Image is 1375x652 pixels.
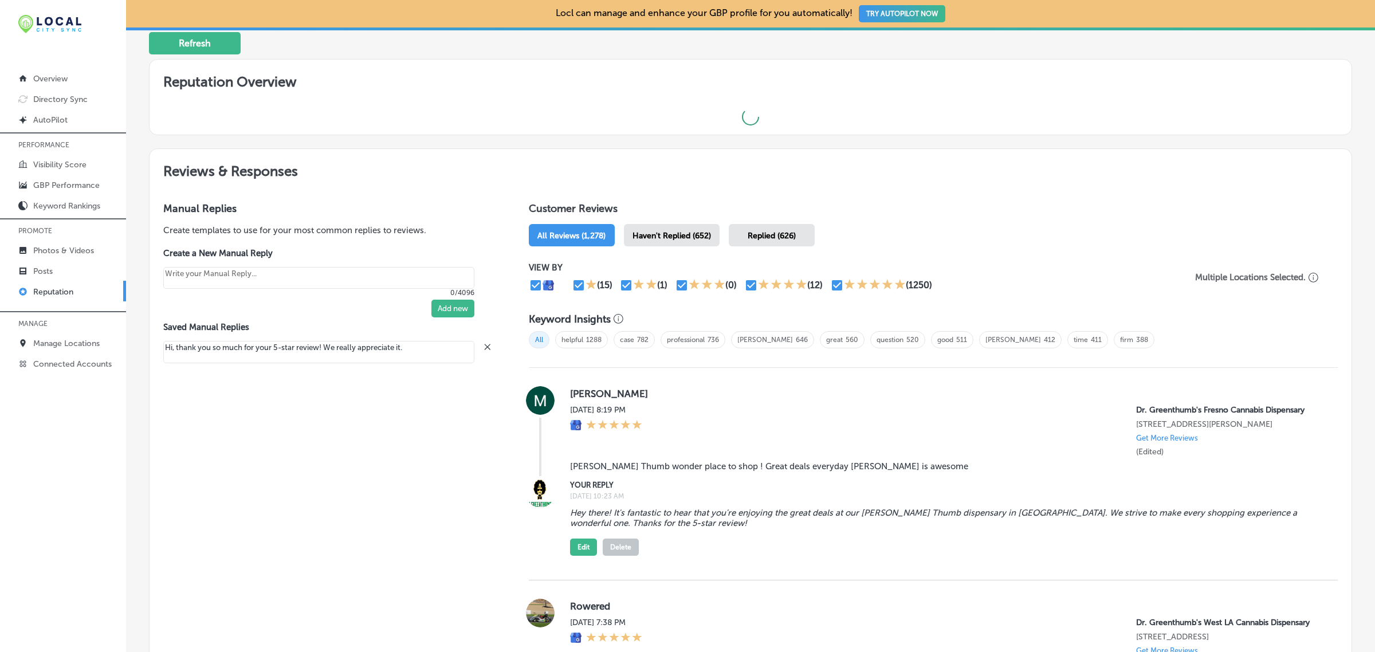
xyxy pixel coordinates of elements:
p: Connected Accounts [33,359,112,369]
img: Image [526,479,555,508]
p: Directory Sync [33,95,88,104]
label: (Edited) [1136,447,1164,457]
div: 2 Stars [633,278,657,292]
p: GBP Performance [33,180,100,190]
button: Add new [431,300,474,317]
img: 12321ecb-abad-46dd-be7f-2600e8d3409flocal-city-sync-logo-rectangle.png [18,15,81,33]
h3: Keyword Insights [529,313,611,325]
a: firm [1120,336,1133,344]
div: 3 Stars [689,278,725,292]
a: professional [667,336,705,344]
div: 4 Stars [758,278,807,292]
div: 1 Star [586,278,597,292]
div: 5 Stars [586,632,642,645]
span: All [529,331,549,348]
p: 0/4096 [163,289,474,297]
p: Dr. Greenthumb's West LA Cannabis Dispensary [1136,618,1319,627]
a: 511 [956,336,967,344]
label: Create a New Manual Reply [163,248,474,258]
button: TRY AUTOPILOT NOW [859,5,945,22]
p: Get More Reviews [1136,434,1198,442]
blockquote: [PERSON_NAME] Thumb wonder place to shop ! Great deals everyday [PERSON_NAME] is awesome [570,461,1319,472]
p: Multiple Locations Selected. [1195,272,1306,282]
h2: Reputation Overview [150,60,1352,99]
p: Create templates to use for your most common replies to reviews. [163,224,492,237]
label: YOUR REPLY [570,481,1319,489]
a: 646 [796,336,808,344]
span: Replied (626) [748,231,796,241]
label: [DATE] 8:19 PM [570,405,642,415]
span: All Reviews (1,278) [537,231,606,241]
a: 1288 [586,336,602,344]
p: AutoPilot [33,115,68,125]
textarea: Create your Quick Reply [163,341,474,363]
p: Reputation [33,287,73,297]
div: (12) [807,280,823,290]
p: Visibility Score [33,160,87,170]
a: [PERSON_NAME] [737,336,793,344]
p: Overview [33,74,68,84]
p: 1264 North Wishon Avenue [1136,419,1319,429]
a: 388 [1136,336,1148,344]
a: helpful [561,336,583,344]
blockquote: Hey there! It's fantastic to hear that you're enjoying the great deals at our [PERSON_NAME] Thumb... [570,508,1319,528]
label: Saved Manual Replies [163,322,492,332]
p: Manage Locations [33,339,100,348]
h2: Reviews & Responses [150,149,1352,188]
button: Delete [603,539,639,556]
p: 12235 Wilshire Blvd [1136,632,1319,642]
div: (15) [597,280,612,290]
a: good [937,336,953,344]
a: great [826,336,843,344]
a: 560 [846,336,858,344]
p: Photos & Videos [33,246,94,256]
span: Haven't Replied (652) [632,231,711,241]
div: 5 Stars [844,278,906,292]
label: [PERSON_NAME] [570,388,1319,399]
a: 411 [1091,336,1102,344]
textarea: Create your Quick Reply [163,267,474,289]
h3: Manual Replies [163,202,492,215]
label: [DATE] 7:38 PM [570,618,642,627]
button: Refresh [149,32,241,54]
p: Dr. Greenthumb's Fresno Cannabis Dispensary [1136,405,1319,415]
div: (1250) [906,280,932,290]
a: time [1074,336,1088,344]
button: Edit [570,539,597,556]
p: Posts [33,266,53,276]
a: 520 [906,336,919,344]
a: 412 [1044,336,1055,344]
p: Keyword Rankings [33,201,100,211]
a: [PERSON_NAME] [985,336,1041,344]
label: Rowered [570,600,1319,612]
a: case [620,336,634,344]
p: VIEW BY [529,262,1176,273]
a: question [877,336,903,344]
div: (0) [725,280,737,290]
label: [DATE] 10:23 AM [570,492,1319,500]
div: 5 Stars [586,419,642,432]
a: 782 [637,336,649,344]
a: 736 [708,336,719,344]
div: (1) [657,280,667,290]
h1: Customer Reviews [529,202,1338,219]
